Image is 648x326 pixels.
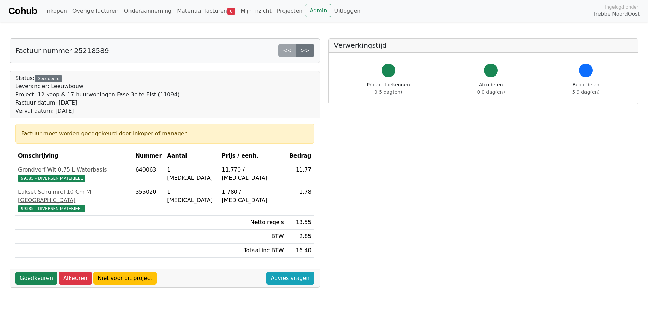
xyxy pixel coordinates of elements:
div: Grondverf Wit 0.75 L Waterbasis [18,166,130,174]
th: Omschrijving [15,149,133,163]
div: Beoordelen [572,81,600,96]
a: Mijn inzicht [238,4,274,18]
th: Bedrag [287,149,314,163]
a: Inkopen [42,4,69,18]
a: Advies vragen [266,272,314,285]
td: 16.40 [287,244,314,258]
th: Nummer [133,149,164,163]
div: 11.770 / [MEDICAL_DATA] [222,166,284,182]
span: Ingelogd onder: [605,4,640,10]
div: Factuur datum: [DATE] [15,99,180,107]
a: Afkeuren [59,272,92,285]
div: Status: [15,74,180,115]
a: >> [296,44,314,57]
a: Onderaanneming [121,4,174,18]
a: Overige facturen [70,4,121,18]
td: 2.85 [287,230,314,244]
span: Trebbe NoordOost [593,10,640,18]
div: Lakset Schuimrol 10 Cm M. [GEOGRAPHIC_DATA] [18,188,130,204]
div: Project toekennen [367,81,410,96]
a: Admin [305,4,331,17]
div: 1 [MEDICAL_DATA] [167,188,216,204]
td: 640063 [133,163,164,185]
th: Aantal [164,149,219,163]
span: 5.9 dag(en) [572,89,600,95]
a: Niet voor dit project [93,272,157,285]
a: Lakset Schuimrol 10 Cm M. [GEOGRAPHIC_DATA]99385 - DIVERSEN MATERIEEL [18,188,130,213]
h5: Factuur nummer 25218589 [15,46,109,55]
a: Projecten [274,4,305,18]
td: Netto regels [219,216,287,230]
span: 0.0 dag(en) [477,89,505,95]
div: 1.780 / [MEDICAL_DATA] [222,188,284,204]
a: Grondverf Wit 0.75 L Waterbasis99385 - DIVERSEN MATERIEEL [18,166,130,182]
span: 6 [227,8,235,15]
td: Totaal inc BTW [219,244,287,258]
div: Verval datum: [DATE] [15,107,180,115]
div: Project: 12 koop & 17 huurwoningen Fase 3c te Elst (11094) [15,91,180,99]
td: 11.77 [287,163,314,185]
span: 0.5 dag(en) [374,89,402,95]
div: Afcoderen [477,81,505,96]
a: Cohub [8,3,37,19]
td: BTW [219,230,287,244]
td: 1.78 [287,185,314,216]
span: 99385 - DIVERSEN MATERIEEL [18,205,85,212]
div: Leverancier: Leeuwbouw [15,82,180,91]
a: Materiaal facturen6 [174,4,238,18]
div: 1 [MEDICAL_DATA] [167,166,216,182]
td: 13.55 [287,216,314,230]
div: Factuur moet worden goedgekeurd door inkoper of manager. [21,130,308,138]
th: Prijs / eenh. [219,149,287,163]
div: Gecodeerd [35,75,62,82]
h5: Verwerkingstijd [334,41,633,50]
span: 99385 - DIVERSEN MATERIEEL [18,175,85,182]
td: 355020 [133,185,164,216]
a: Goedkeuren [15,272,57,285]
a: Uitloggen [331,4,363,18]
